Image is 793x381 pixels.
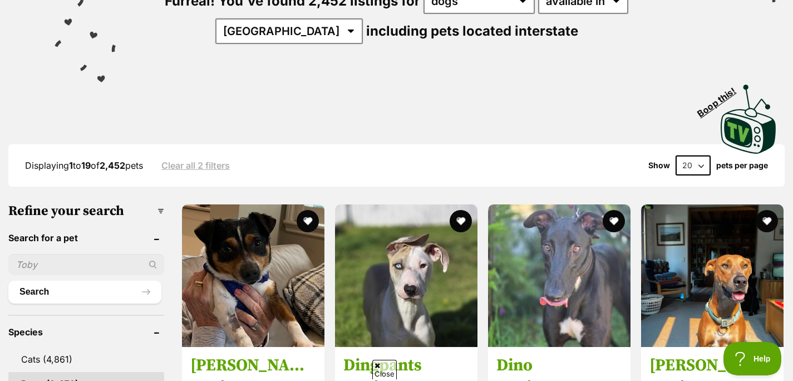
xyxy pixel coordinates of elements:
[297,210,319,232] button: favourite
[756,210,778,232] button: favourite
[8,281,161,303] button: Search
[641,204,784,347] img: Luna - Mixed breed Dog
[8,327,164,337] header: Species
[343,355,469,377] h3: Dingpants
[488,204,631,347] img: Dino - Greyhound Dog
[8,348,164,371] a: Cats (4,861)
[723,342,782,375] iframe: Help Scout Beacon - Open
[366,23,578,39] span: including pets located interstate
[69,160,73,171] strong: 1
[8,233,164,243] header: Search for a pet
[8,203,164,219] h3: Refine your search
[696,79,747,119] span: Boop this!
[182,204,324,347] img: Charlie - Jack Russell Terrier x Fox Terrier Dog
[161,160,230,170] a: Clear all 2 filters
[721,75,776,156] a: Boop this!
[81,160,91,171] strong: 19
[25,160,143,171] span: Displaying to of pets
[721,85,776,154] img: PetRescue TV logo
[335,204,477,347] img: Dingpants - Australian Bulldog x Bull Arab Dog
[648,161,670,170] span: Show
[190,355,316,377] h3: [PERSON_NAME]
[372,360,397,379] span: Close
[649,355,775,377] h3: [PERSON_NAME]
[450,210,472,232] button: favourite
[716,161,768,170] label: pets per page
[603,210,625,232] button: favourite
[8,254,164,275] input: Toby
[496,355,622,377] h3: Dino
[100,160,125,171] strong: 2,452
